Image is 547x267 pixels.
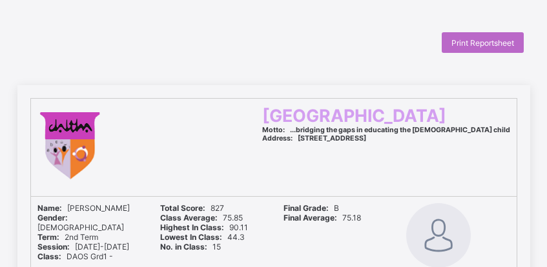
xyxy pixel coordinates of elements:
[284,203,339,213] span: B
[37,242,70,252] b: Session:
[160,203,205,213] b: Total Score:
[284,213,337,222] b: Final Average:
[284,203,329,213] b: Final Grade:
[37,213,124,232] span: [DEMOGRAPHIC_DATA]
[262,126,510,134] span: ...bridging the gaps in educating the [DEMOGRAPHIC_DATA] child
[37,213,68,222] b: Gender:
[284,213,361,222] span: 75.18
[37,242,129,252] span: [DATE]-[DATE]
[37,252,113,261] span: DAOS Grd1 -
[37,232,59,242] b: Term:
[262,134,366,143] span: [STREET_ADDRESS]
[37,232,98,242] span: 2nd Term
[160,203,224,213] span: 827
[160,213,243,222] span: 75.85
[160,242,207,252] b: No. in Class:
[160,222,224,232] b: Highest In Class:
[37,252,61,261] b: Class:
[37,203,130,213] span: [PERSON_NAME]
[262,105,446,126] span: [GEOGRAPHIC_DATA]
[262,134,293,143] b: Address:
[160,213,218,222] b: Class Average:
[160,242,221,252] span: 15
[37,203,62,213] b: Name:
[160,232,222,242] b: Lowest In Class:
[160,232,245,242] span: 44.3
[160,222,248,232] span: 90.11
[451,38,514,48] span: Print Reportsheet
[262,126,285,134] b: Motto:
